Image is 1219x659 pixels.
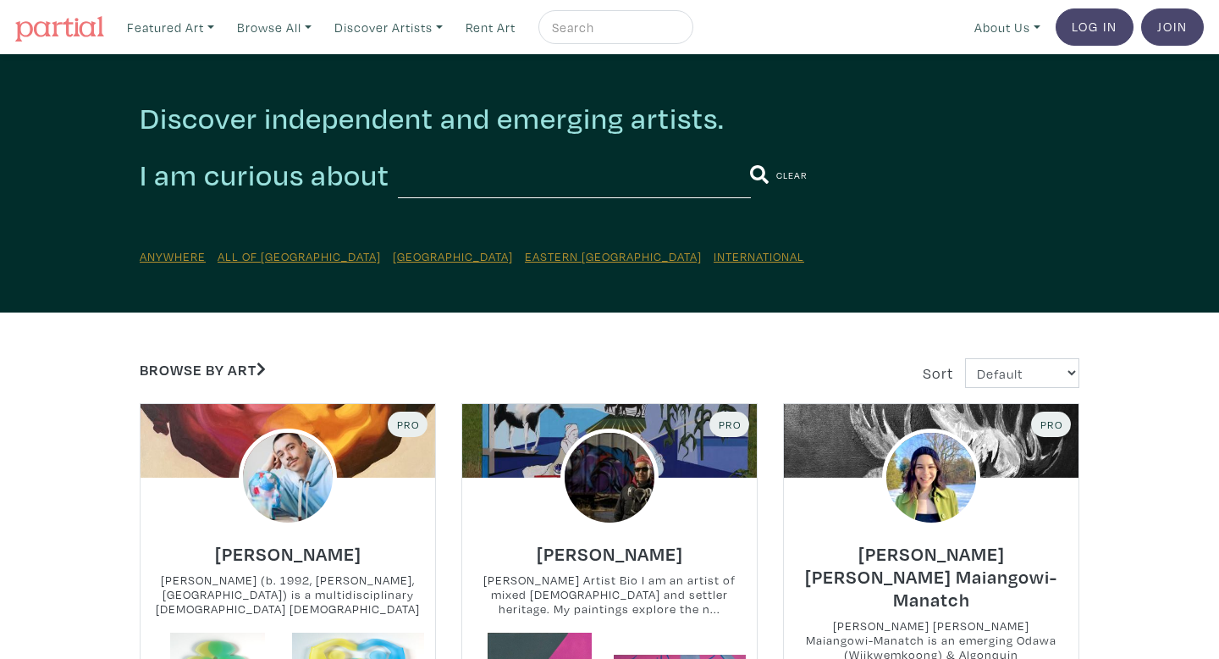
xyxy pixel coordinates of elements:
small: Clear [776,169,808,181]
span: Sort [923,363,953,383]
h6: [PERSON_NAME] [215,542,361,565]
img: phpThumb.php [560,429,659,527]
h2: I am curious about [140,157,389,194]
h6: [PERSON_NAME] [PERSON_NAME] Maiangowi-Manatch [784,542,1078,611]
a: [PERSON_NAME] [537,538,683,557]
a: About Us [967,10,1048,45]
a: [GEOGRAPHIC_DATA] [393,248,513,264]
input: Search [550,17,677,38]
a: Browse by Art [140,360,266,379]
img: phpThumb.php [882,429,980,527]
small: [PERSON_NAME] (b. 1992, [PERSON_NAME], [GEOGRAPHIC_DATA]) is a multidisciplinary [DEMOGRAPHIC_DAT... [141,573,435,617]
a: [PERSON_NAME] [215,538,361,557]
a: Rent Art [458,10,523,45]
a: Eastern [GEOGRAPHIC_DATA] [525,248,702,264]
span: Pro [1039,418,1063,431]
img: phpThumb.php [239,429,337,527]
a: International [714,248,804,264]
a: Featured Art [119,10,222,45]
a: Anywhere [140,248,206,264]
a: Join [1141,8,1204,46]
a: Log In [1056,8,1134,46]
a: All of [GEOGRAPHIC_DATA] [218,248,381,264]
h2: Discover independent and emerging artists. [140,100,1079,136]
span: Pro [717,418,742,431]
a: [PERSON_NAME] [PERSON_NAME] Maiangowi-Manatch [784,561,1078,580]
small: [PERSON_NAME] Artist Bio I am an artist of mixed [DEMOGRAPHIC_DATA] and settler heritage. My pain... [462,573,757,617]
a: Browse All [229,10,319,45]
h6: [PERSON_NAME] [537,542,683,565]
a: Clear [776,165,808,185]
a: Discover Artists [327,10,450,45]
span: Pro [395,418,420,431]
